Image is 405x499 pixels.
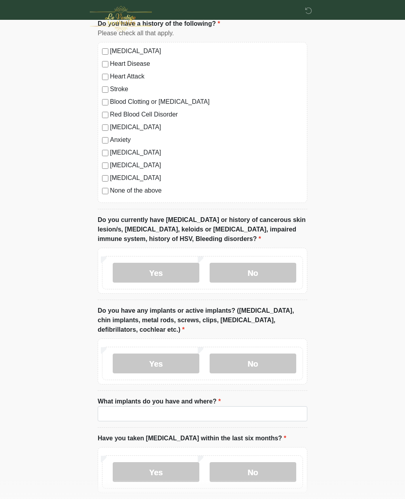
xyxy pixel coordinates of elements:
input: [MEDICAL_DATA] [102,175,108,182]
input: None of the above [102,188,108,194]
input: [MEDICAL_DATA] [102,48,108,55]
label: Yes [113,354,199,373]
label: Yes [113,462,199,482]
input: [MEDICAL_DATA] [102,150,108,156]
label: [MEDICAL_DATA] [110,173,303,183]
label: [MEDICAL_DATA] [110,161,303,170]
input: Blood Clotting or [MEDICAL_DATA] [102,99,108,105]
label: Do you currently have [MEDICAL_DATA] or history of cancerous skin lesion/s, [MEDICAL_DATA], keloi... [98,215,307,244]
label: [MEDICAL_DATA] [110,148,303,157]
label: Anxiety [110,135,303,145]
label: Red Blood Cell Disorder [110,110,303,119]
input: [MEDICAL_DATA] [102,124,108,131]
label: Heart Disease [110,59,303,69]
label: Stroke [110,84,303,94]
label: Heart Attack [110,72,303,81]
label: Do you have any implants or active implants? ([MEDICAL_DATA], chin implants, metal rods, screws, ... [98,306,307,335]
label: No [210,354,296,373]
input: Stroke [102,86,108,93]
label: Blood Clotting or [MEDICAL_DATA] [110,97,303,107]
label: [MEDICAL_DATA] [110,46,303,56]
label: Yes [113,263,199,283]
input: Heart Disease [102,61,108,67]
input: Anxiety [102,137,108,143]
label: No [210,263,296,283]
label: [MEDICAL_DATA] [110,122,303,132]
label: Have you taken [MEDICAL_DATA] within the last six months? [98,434,286,443]
label: What implants do you have and where? [98,397,221,406]
label: No [210,462,296,482]
img: Le Vestige Aesthetics Logo [90,6,152,32]
input: [MEDICAL_DATA] [102,163,108,169]
input: Heart Attack [102,74,108,80]
label: None of the above [110,186,303,195]
input: Red Blood Cell Disorder [102,112,108,118]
